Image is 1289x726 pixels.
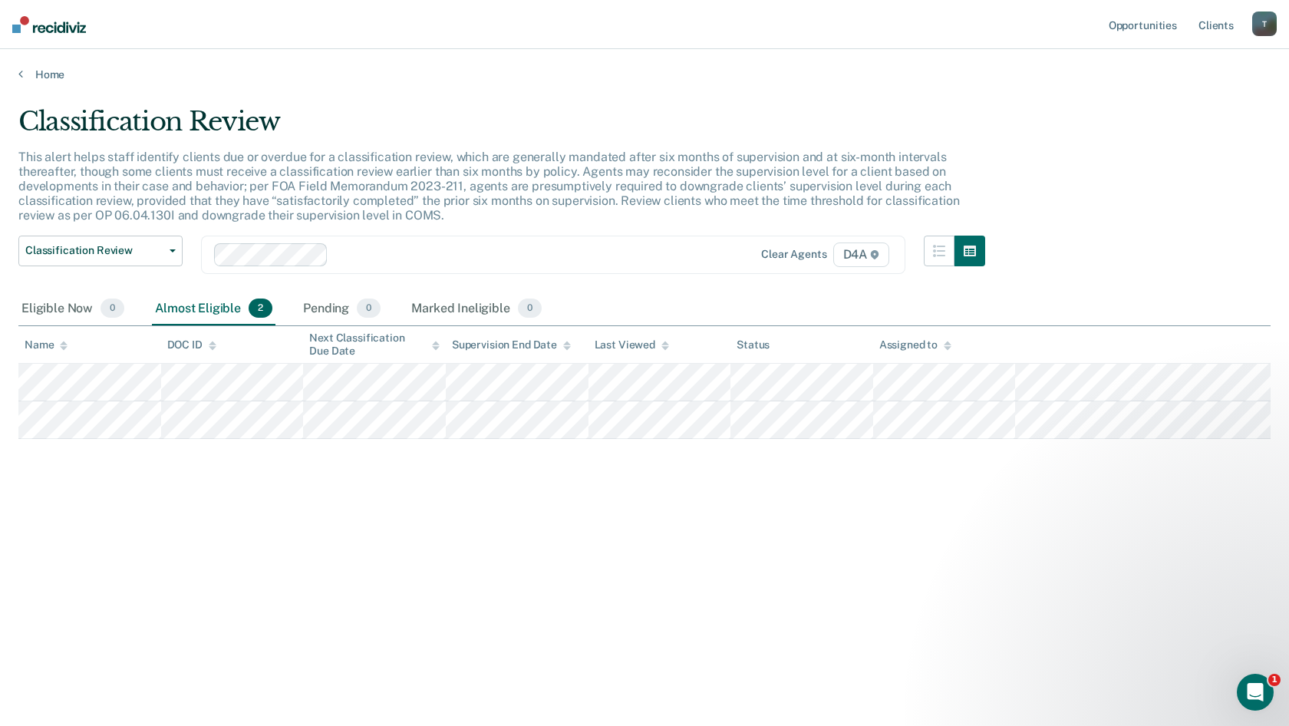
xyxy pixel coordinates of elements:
div: Next Classification Due Date [309,332,440,358]
div: Assigned to [879,338,951,351]
span: 2 [249,299,272,318]
span: 1 [1268,674,1281,686]
div: Status [737,338,770,351]
p: This alert helps staff identify clients due or overdue for a classification review, which are gen... [18,150,959,223]
div: Pending0 [300,292,384,326]
button: Classification Review [18,236,183,266]
div: Clear agents [761,248,826,261]
button: T [1252,12,1277,36]
span: 0 [357,299,381,318]
div: DOC ID [167,338,216,351]
span: Classification Review [25,244,163,257]
div: Supervision End Date [452,338,571,351]
span: D4A [833,243,889,267]
span: 0 [101,299,124,318]
iframe: Intercom live chat [1237,674,1274,711]
div: Almost Eligible2 [152,292,275,326]
div: Last Viewed [595,338,669,351]
img: Recidiviz [12,16,86,33]
span: 0 [518,299,542,318]
a: Home [18,68,1271,81]
div: Classification Review [18,106,985,150]
div: Eligible Now0 [18,292,127,326]
div: Name [25,338,68,351]
div: Marked Ineligible0 [408,292,545,326]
